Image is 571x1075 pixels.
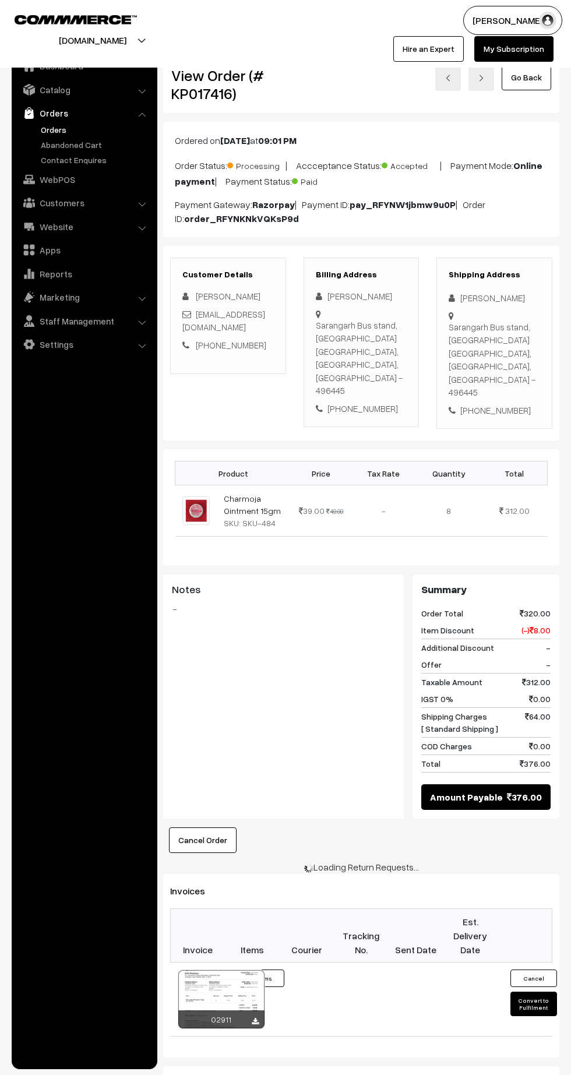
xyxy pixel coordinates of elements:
[316,290,407,303] div: [PERSON_NAME]
[15,12,117,26] a: COMMMERCE
[430,790,503,804] span: Amount Payable
[171,66,286,103] h2: View Order (# KP017416)
[505,506,530,516] span: 312.00
[539,12,556,29] img: user
[227,157,285,172] span: Processing
[421,658,442,671] span: Offer
[225,909,280,963] th: Items
[449,270,540,280] h3: Shipping Address
[220,135,250,146] b: [DATE]
[334,909,389,963] th: Tracking No.
[182,270,274,280] h3: Customer Details
[15,311,153,332] a: Staff Management
[478,75,485,82] img: right-arrow.png
[15,334,153,355] a: Settings
[15,287,153,308] a: Marketing
[421,624,474,636] span: Item Discount
[15,169,153,190] a: WebPOS
[416,461,481,485] th: Quantity
[175,198,548,225] p: Payment Gateway: | Payment ID: | Order ID:
[421,757,440,770] span: Total
[170,885,219,897] span: Invoices
[351,485,416,537] td: -
[316,319,407,397] div: Sarangarh Bus stand, [GEOGRAPHIC_DATA] [GEOGRAPHIC_DATA], [GEOGRAPHIC_DATA], [GEOGRAPHIC_DATA] - ...
[393,36,464,62] a: Hire an Expert
[175,133,548,147] p: Ordered on at
[163,860,559,874] div: Loading Return Requests…
[529,740,551,752] span: 0.00
[316,402,407,415] div: [PHONE_NUMBER]
[446,506,451,516] span: 8
[546,658,551,671] span: -
[351,461,416,485] th: Tax Rate
[445,75,452,82] img: left-arrow.png
[196,291,260,301] span: [PERSON_NAME]
[421,642,494,654] span: Additional Discount
[525,710,551,735] span: 64.00
[546,642,551,654] span: -
[182,496,210,525] img: CHARMOJA.jpg
[510,970,557,987] button: Cancel
[15,103,153,124] a: Orders
[15,15,137,24] img: COMMMERCE
[421,710,498,735] span: Shipping Charges [ Standard Shipping ]
[15,79,153,100] a: Catalog
[520,757,551,770] span: 376.00
[382,157,440,172] span: Accepted
[169,827,237,853] button: Cancel Order
[421,740,472,752] span: COD Charges
[15,192,153,213] a: Customers
[449,320,540,399] div: Sarangarh Bus stand, [GEOGRAPHIC_DATA] [GEOGRAPHIC_DATA], [GEOGRAPHIC_DATA], [GEOGRAPHIC_DATA] - ...
[507,790,542,804] span: 376.00
[184,213,299,224] b: order_RFYNKNkVQKsP9d
[521,624,551,636] span: (-) 8.00
[502,65,551,90] a: Go Back
[258,135,297,146] b: 09:01 PM
[350,199,456,210] b: pay_RFYNW1jbmw9u0P
[316,270,407,280] h3: Billing Address
[421,693,453,705] span: IGST 0%
[15,216,153,237] a: Website
[175,461,292,485] th: Product
[172,583,395,596] h3: Notes
[252,199,295,210] b: Razorpay
[171,909,225,963] th: Invoice
[38,124,153,136] a: Orders
[389,909,443,963] th: Sent Date
[18,26,167,55] button: [DOMAIN_NAME]
[481,461,547,485] th: Total
[196,340,266,350] a: [PHONE_NUMBER]
[299,506,325,516] span: 39.00
[15,239,153,260] a: Apps
[421,607,463,619] span: Order Total
[463,6,562,35] button: [PERSON_NAME]
[529,693,551,705] span: 0.00
[522,676,551,688] span: 312.00
[15,263,153,284] a: Reports
[38,154,153,166] a: Contact Enquires
[38,139,153,151] a: Abandoned Cart
[326,507,343,515] strike: 40.00
[224,494,281,516] a: Charmoja Ointment 15gm
[510,992,557,1016] button: Convert to Fulfilment
[178,1010,265,1028] div: 02911
[292,461,351,485] th: Price
[421,583,551,596] h3: Summary
[175,157,548,188] p: Order Status: | Accceptance Status: | Payment Mode: | Payment Status:
[182,309,265,333] a: [EMAIL_ADDRESS][DOMAIN_NAME]
[520,607,551,619] span: 320.00
[443,909,498,963] th: Est. Delivery Date
[474,36,554,62] a: My Subscription
[292,172,350,188] span: Paid
[449,404,540,417] div: [PHONE_NUMBER]
[304,863,313,873] img: ajax-load-sm.gif
[449,291,540,305] div: [PERSON_NAME]
[421,676,482,688] span: Taxable Amount
[280,909,334,963] th: Courier
[172,602,395,616] blockquote: -
[224,517,285,529] div: SKU: SKU-484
